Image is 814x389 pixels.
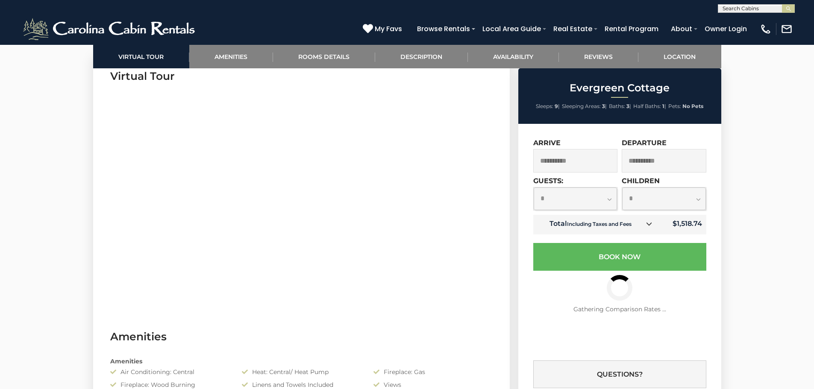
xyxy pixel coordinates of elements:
[533,360,706,388] button: Questions?
[555,103,558,109] strong: 9
[367,368,499,376] div: Fireplace: Gas
[375,23,402,34] span: My Favs
[536,101,560,112] li: |
[189,45,273,68] a: Amenities
[667,21,696,36] a: About
[235,380,367,389] div: Linens and Towels Included
[478,21,545,36] a: Local Area Guide
[659,215,706,234] td: $1,518.74
[633,103,661,109] span: Half Baths:
[533,139,561,147] label: Arrive
[609,101,631,112] li: |
[700,21,751,36] a: Owner Login
[533,243,706,271] button: Book Now
[562,101,607,112] li: |
[602,103,605,109] strong: 3
[533,215,659,234] td: Total
[235,368,367,376] div: Heat: Central/ Heat Pump
[668,103,681,109] span: Pets:
[622,139,667,147] label: Departure
[638,45,721,68] a: Location
[682,103,703,109] strong: No Pets
[104,368,235,376] div: Air Conditioning: Central
[536,103,553,109] span: Sleeps:
[573,305,666,313] span: Gathering Comparison Rates ...
[533,177,563,185] label: Guests:
[104,380,235,389] div: Fireplace: Wood Burning
[781,23,793,35] img: mail-regular-white.png
[760,23,772,35] img: phone-regular-white.png
[567,221,632,227] small: Including Taxes and Fees
[413,21,474,36] a: Browse Rentals
[21,16,199,42] img: White-1-2.png
[633,101,666,112] li: |
[110,69,493,84] h3: Virtual Tour
[363,23,404,35] a: My Favs
[110,329,493,344] h3: Amenities
[468,45,559,68] a: Availability
[520,82,719,94] h2: Evergreen Cottage
[375,45,468,68] a: Description
[367,380,499,389] div: Views
[626,103,629,109] strong: 3
[93,45,189,68] a: Virtual Tour
[609,103,625,109] span: Baths:
[273,45,375,68] a: Rooms Details
[622,177,660,185] label: Children
[600,21,663,36] a: Rental Program
[562,103,601,109] span: Sleeping Areas:
[549,21,597,36] a: Real Estate
[559,45,638,68] a: Reviews
[662,103,664,109] strong: 1
[104,357,499,366] div: Amenities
